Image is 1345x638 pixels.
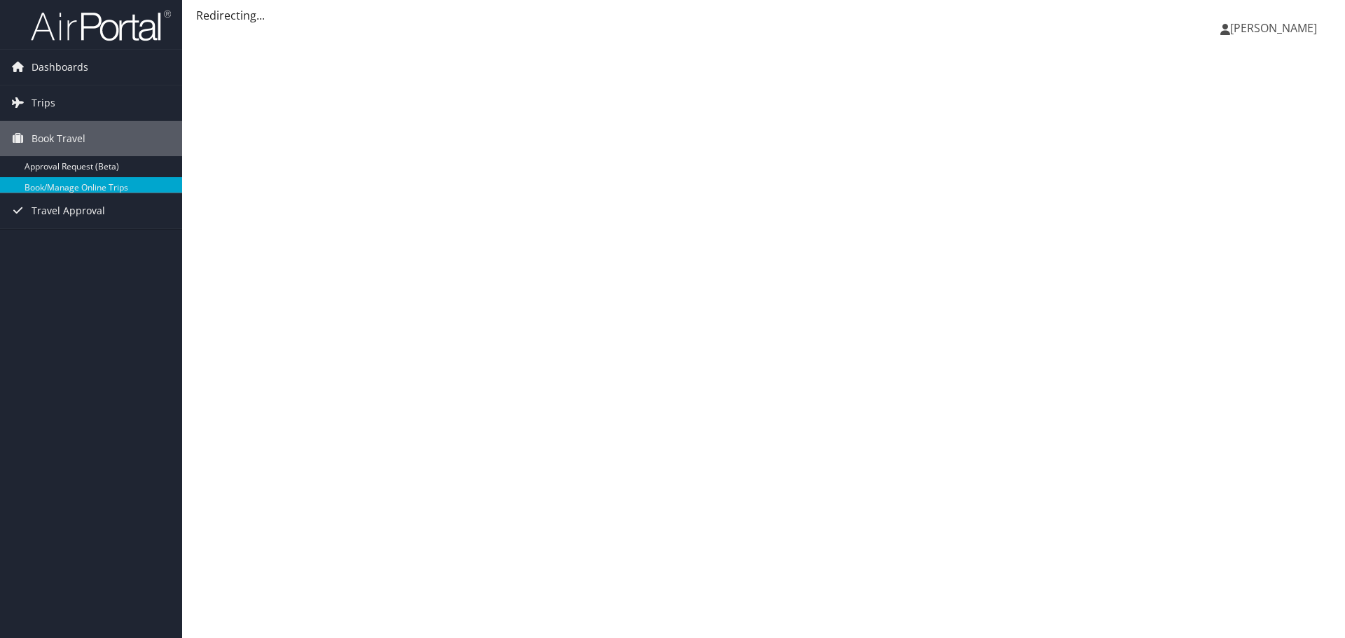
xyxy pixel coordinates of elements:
[32,85,55,120] span: Trips
[1220,7,1331,49] a: [PERSON_NAME]
[31,9,171,42] img: airportal-logo.png
[196,7,1331,24] div: Redirecting...
[32,193,105,228] span: Travel Approval
[32,121,85,156] span: Book Travel
[32,50,88,85] span: Dashboards
[1230,20,1317,36] span: [PERSON_NAME]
